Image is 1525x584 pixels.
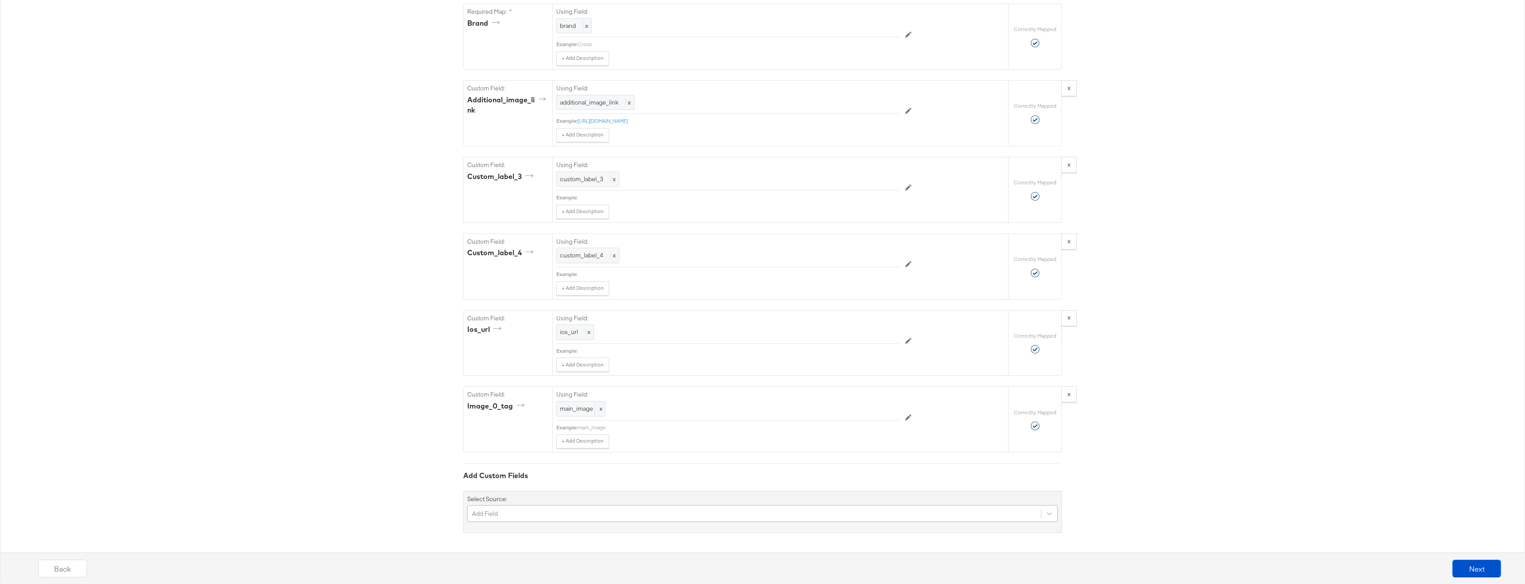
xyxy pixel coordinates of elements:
div: Add Field [472,510,498,518]
div: Example: [556,117,578,125]
strong: x [1067,84,1071,92]
span: x [583,22,588,30]
div: brand [467,18,503,28]
button: Back [38,560,87,577]
button: + Add Description [556,128,609,142]
label: Select Source: [467,495,507,503]
label: Required Map: * [467,8,549,16]
label: Custom Field: [467,390,549,399]
span: main_image [560,405,602,413]
div: Example: [556,424,578,431]
label: Correctly Mapped [1014,332,1056,339]
label: Custom Field: [467,84,549,93]
button: x [1061,310,1077,326]
div: main_image [578,424,900,431]
span: additional_image_link [560,98,618,106]
label: Custom Field: [467,314,549,323]
button: + Add Description [556,205,609,219]
button: x [1061,386,1077,402]
span: x [610,251,616,259]
div: Crocs [578,41,900,48]
label: Using Field: [556,314,900,323]
label: Using Field: [556,8,900,16]
div: additional_image_link [467,95,549,115]
label: Correctly Mapped [1014,256,1056,263]
label: Using Field: [556,390,900,399]
a: [URL][DOMAIN_NAME] [578,117,628,124]
button: Next [1452,560,1501,577]
span: x [585,328,590,336]
span: brand [560,22,576,30]
strong: x [1067,160,1071,168]
button: + Add Description [556,434,609,448]
button: x [1061,157,1077,173]
div: ios_url [467,324,504,335]
div: Add Custom Fields [463,471,1062,481]
div: image_0_tag [467,401,528,411]
button: + Add Description [556,281,609,296]
label: Using Field: [556,161,900,169]
label: Correctly Mapped [1014,409,1056,416]
span: x [594,401,605,416]
div: custom_label_3 [467,171,536,182]
label: Custom Field: [467,237,549,246]
span: x [626,98,631,106]
div: custom_label_4 [467,248,536,258]
div: Example: [556,41,578,48]
label: Custom Field: [467,161,549,169]
strong: x [1067,313,1071,321]
div: Example: [556,194,578,201]
span: x [610,175,616,183]
label: Correctly Mapped [1014,102,1056,109]
button: + Add Description [556,51,609,66]
div: Example: [556,347,578,354]
span: custom_label_3 [560,175,603,183]
div: Example: [556,271,578,278]
label: Correctly Mapped [1014,179,1056,186]
label: Using Field: [556,237,900,246]
span: custom_label_4 [560,251,603,259]
span: ios_url [560,328,578,336]
strong: x [1067,237,1071,245]
button: + Add Description [556,358,609,372]
label: Using Field: [556,84,900,93]
button: x [1061,80,1077,96]
strong: x [1067,390,1071,398]
label: Correctly Mapped [1014,26,1056,33]
button: x [1061,234,1077,249]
